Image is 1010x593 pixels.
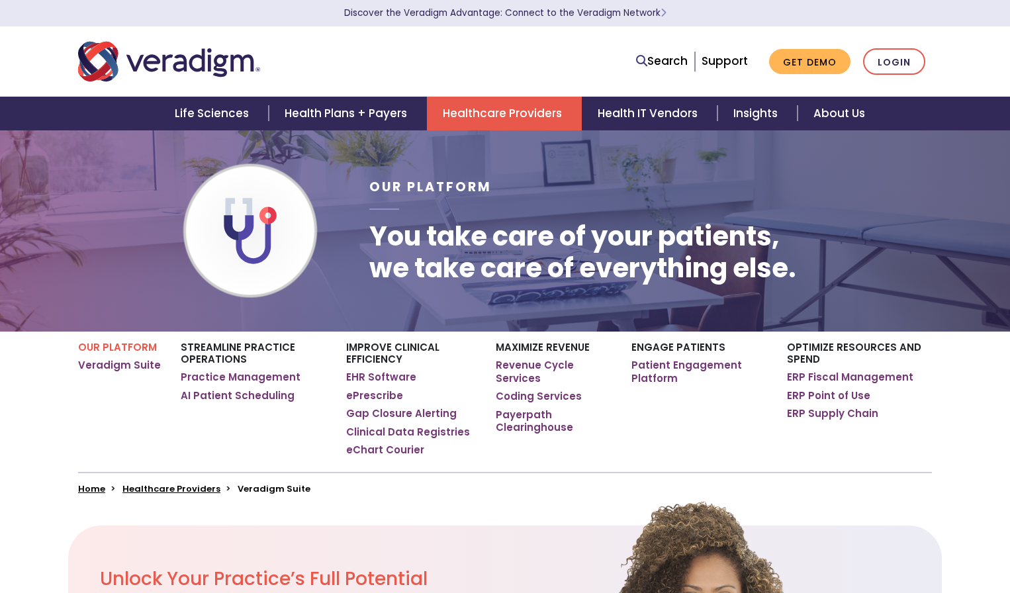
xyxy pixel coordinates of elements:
[346,426,470,439] a: Clinical Data Registries
[369,220,796,284] h1: You take care of your patients, we take care of everything else.
[582,97,717,130] a: Health IT Vendors
[787,389,870,402] a: ERP Point of Use
[181,389,295,402] a: AI Patient Scheduling
[369,178,492,196] span: Our Platform
[787,371,913,384] a: ERP Fiscal Management
[100,568,578,590] h2: Unlock Your Practice’s Full Potential
[496,359,612,385] a: Revenue Cycle Services
[496,390,582,403] a: Coding Services
[122,482,220,495] a: Healthcare Providers
[702,53,748,69] a: Support
[863,48,925,75] a: Login
[496,408,612,434] a: Payerpath Clearinghouse
[159,97,269,130] a: Life Sciences
[787,407,878,420] a: ERP Supply Chain
[769,49,850,75] a: Get Demo
[346,443,424,457] a: eChart Courier
[346,371,416,384] a: EHR Software
[78,40,260,83] img: Veradigm logo
[631,359,767,385] a: Patient Engagement Platform
[269,97,427,130] a: Health Plans + Payers
[798,97,881,130] a: About Us
[717,97,798,130] a: Insights
[78,359,161,372] a: Veradigm Suite
[346,407,457,420] a: Gap Closure Alerting
[636,52,688,70] a: Search
[78,482,105,495] a: Home
[661,7,666,19] span: Learn More
[427,97,582,130] a: Healthcare Providers
[181,371,300,384] a: Practice Management
[344,7,666,19] a: Discover the Veradigm Advantage: Connect to the Veradigm NetworkLearn More
[346,389,403,402] a: ePrescribe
